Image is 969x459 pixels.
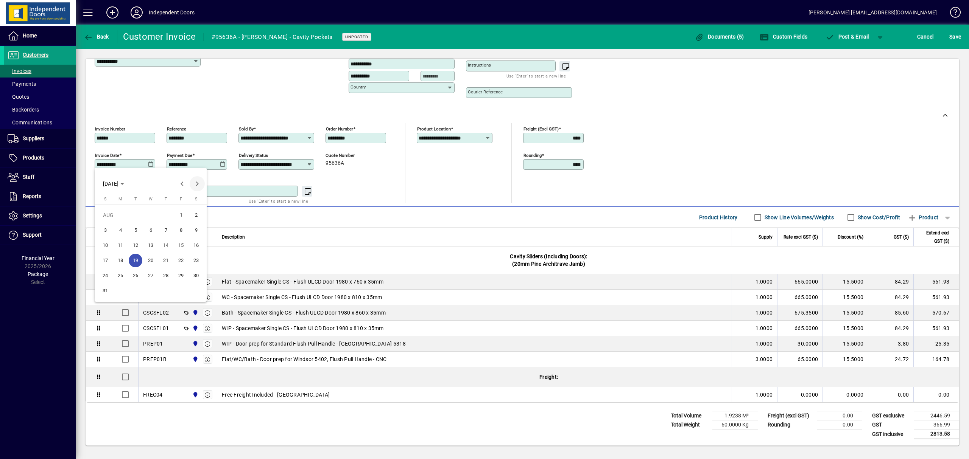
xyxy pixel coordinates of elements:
[189,208,204,223] button: Sat Aug 02 2025
[98,253,113,268] button: Sun Aug 17 2025
[159,254,173,267] span: 21
[174,223,188,237] span: 8
[113,268,128,283] button: Mon Aug 25 2025
[134,197,137,202] span: T
[173,223,189,238] button: Fri Aug 08 2025
[144,254,157,267] span: 20
[128,268,143,283] button: Tue Aug 26 2025
[129,223,142,237] span: 5
[144,239,157,252] span: 13
[174,208,188,222] span: 1
[158,223,173,238] button: Thu Aug 07 2025
[189,208,203,222] span: 2
[113,238,128,253] button: Mon Aug 11 2025
[189,254,203,267] span: 23
[98,283,113,298] button: Sun Aug 31 2025
[189,223,204,238] button: Sat Aug 09 2025
[143,268,158,283] button: Wed Aug 27 2025
[128,223,143,238] button: Tue Aug 05 2025
[158,268,173,283] button: Thu Aug 28 2025
[173,268,189,283] button: Fri Aug 29 2025
[173,238,189,253] button: Fri Aug 15 2025
[174,176,190,191] button: Previous month
[158,253,173,268] button: Thu Aug 21 2025
[129,269,142,282] span: 26
[98,238,113,253] button: Sun Aug 10 2025
[189,268,204,283] button: Sat Aug 30 2025
[159,223,173,237] span: 7
[114,269,127,282] span: 25
[98,268,113,283] button: Sun Aug 24 2025
[100,177,127,191] button: Choose month and year
[118,197,122,202] span: M
[189,223,203,237] span: 9
[180,197,182,202] span: F
[104,197,107,202] span: S
[114,254,127,267] span: 18
[158,238,173,253] button: Thu Aug 14 2025
[189,239,203,252] span: 16
[143,253,158,268] button: Wed Aug 20 2025
[159,239,173,252] span: 14
[113,223,128,238] button: Mon Aug 04 2025
[174,254,188,267] span: 22
[128,238,143,253] button: Tue Aug 12 2025
[114,223,127,237] span: 4
[189,269,203,282] span: 30
[98,223,112,237] span: 3
[189,253,204,268] button: Sat Aug 23 2025
[98,284,112,298] span: 31
[159,269,173,282] span: 28
[174,269,188,282] span: 29
[98,269,112,282] span: 24
[103,181,118,187] span: [DATE]
[173,253,189,268] button: Fri Aug 22 2025
[165,197,167,202] span: T
[149,197,153,202] span: W
[143,238,158,253] button: Wed Aug 13 2025
[113,253,128,268] button: Mon Aug 18 2025
[98,254,112,267] span: 17
[98,239,112,252] span: 10
[129,254,142,267] span: 19
[173,208,189,223] button: Fri Aug 01 2025
[129,239,142,252] span: 12
[195,197,198,202] span: S
[189,238,204,253] button: Sat Aug 16 2025
[144,269,157,282] span: 27
[143,223,158,238] button: Wed Aug 06 2025
[174,239,188,252] span: 15
[144,223,157,237] span: 6
[98,223,113,238] button: Sun Aug 03 2025
[190,176,205,191] button: Next month
[114,239,127,252] span: 11
[128,253,143,268] button: Tue Aug 19 2025
[98,208,173,223] td: AUG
